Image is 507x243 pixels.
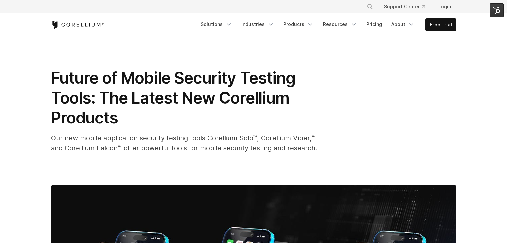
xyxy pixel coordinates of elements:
[279,18,318,30] a: Products
[426,19,456,31] a: Free Trial
[387,18,419,30] a: About
[319,18,361,30] a: Resources
[237,18,278,30] a: Industries
[51,134,317,152] span: Our new mobile application security testing tools Corellium Solo™, Corellium Viper,™ and Corelliu...
[359,1,456,13] div: Navigation Menu
[490,3,504,17] img: HubSpot Tools Menu Toggle
[433,1,456,13] a: Login
[197,18,236,30] a: Solutions
[362,18,386,30] a: Pricing
[51,21,104,29] a: Corellium Home
[197,18,456,31] div: Navigation Menu
[364,1,376,13] button: Search
[379,1,430,13] a: Support Center
[51,68,295,127] span: Future of Mobile Security Testing Tools: The Latest New Corellium Products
